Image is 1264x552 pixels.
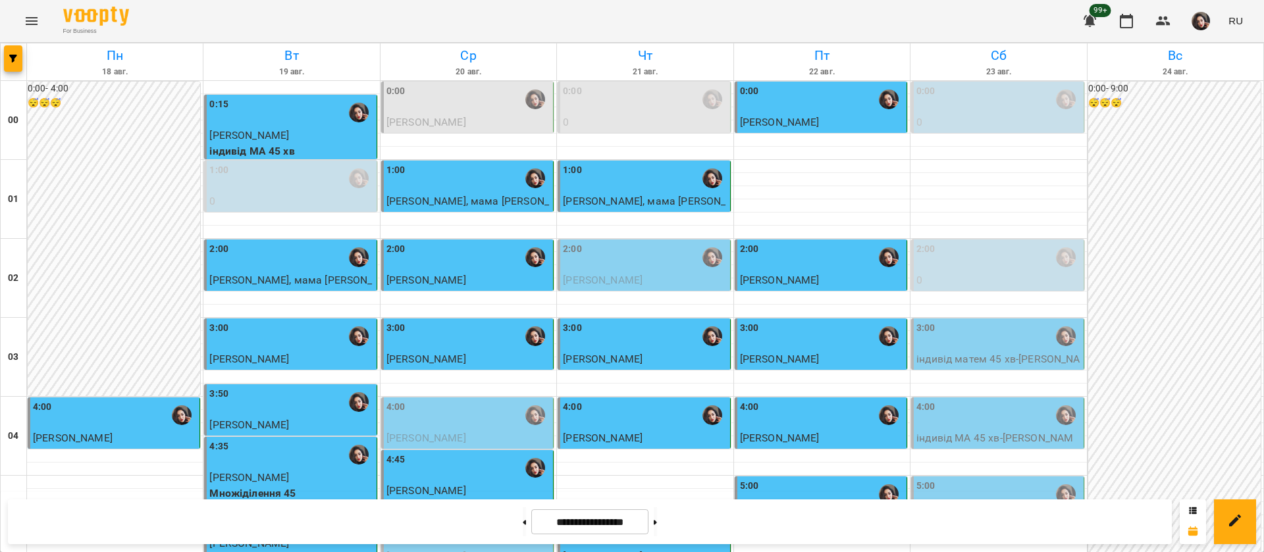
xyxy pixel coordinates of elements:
label: 2:00 [386,242,405,257]
label: 1:00 [209,163,228,178]
div: Гусак Олена Армаїсівна \МА укр .рос\ШЧ укр .рос\\ https://us06web.zoom.us/j/83079612343 [525,458,545,478]
span: [PERSON_NAME], мама [PERSON_NAME] [386,195,549,223]
div: Гусак Олена Армаїсівна \МА укр .рос\ШЧ укр .рос\\ https://us06web.zoom.us/j/83079612343 [1056,484,1076,504]
span: 99+ [1090,4,1111,17]
img: Voopty Logo [63,7,129,26]
img: Гусак Олена Армаїсівна \МА укр .рос\ШЧ укр .рос\\ https://us06web.zoom.us/j/83079612343 [172,405,192,425]
label: 4:00 [563,400,581,414]
div: Гусак Олена Армаїсівна \МА укр .рос\ШЧ укр .рос\\ https://us06web.zoom.us/j/83079612343 [349,392,369,412]
h6: Ср [382,45,554,66]
label: 4:00 [916,400,935,414]
p: індивід шч 45 хв ([PERSON_NAME]) [916,130,1080,161]
p: 0 [916,272,1080,288]
p: Множіділення 45 [563,446,727,462]
p: індивід МА 45 хв [386,446,550,462]
p: індивід матем 45 хв [740,130,904,146]
label: 4:45 [386,453,405,467]
img: 415cf204168fa55e927162f296ff3726.jpg [1192,12,1210,30]
span: [PERSON_NAME] [740,116,820,128]
span: [PERSON_NAME] [563,274,643,286]
label: 2:00 [209,242,228,257]
label: 3:00 [386,321,405,336]
h6: 22 авг. [736,66,908,78]
h6: 00 [8,113,18,128]
span: For Business [63,27,129,36]
div: Гусак Олена Армаїсівна \МА укр .рос\ШЧ укр .рос\\ https://us06web.zoom.us/j/83079612343 [525,89,545,109]
img: Гусак Олена Армаїсівна \МА укр .рос\ШЧ укр .рос\\ https://us06web.zoom.us/j/83079612343 [525,168,545,188]
h6: 02 [8,271,18,286]
p: індивід МА 45 хв [209,433,373,449]
button: Menu [16,5,47,37]
span: [PERSON_NAME] [740,274,820,286]
label: 0:00 [386,84,405,99]
h6: 03 [8,350,18,364]
img: Гусак Олена Армаїсівна \МА укр .рос\ШЧ укр .рос\\ https://us06web.zoom.us/j/83079612343 [702,405,722,425]
img: Гусак Олена Армаїсівна \МА укр .рос\ШЧ укр .рос\\ https://us06web.zoom.us/j/83079612343 [879,89,899,109]
p: 0 [209,193,373,209]
p: індивід МА 45 хв [209,143,373,159]
img: Гусак Олена Армаїсівна \МА укр .рос\ШЧ укр .рос\\ https://us06web.zoom.us/j/83079612343 [1056,247,1076,267]
img: Гусак Олена Армаїсівна \МА укр .рос\ШЧ укр .рос\\ https://us06web.zoom.us/j/83079612343 [702,168,722,188]
img: Гусак Олена Армаїсівна \МА укр .рос\ШЧ укр .рос\\ https://us06web.zoom.us/j/83079612343 [525,247,545,267]
span: [PERSON_NAME] [209,353,289,365]
h6: 24 авг. [1090,66,1261,78]
div: Гусак Олена Армаїсівна \МА укр .рос\ШЧ укр .рос\\ https://us06web.zoom.us/j/83079612343 [525,405,545,425]
img: Гусак Олена Армаїсівна \МА укр .рос\ШЧ укр .рос\\ https://us06web.zoom.us/j/83079612343 [349,168,369,188]
div: Гусак Олена Армаїсівна \МА укр .рос\ШЧ укр .рос\\ https://us06web.zoom.us/j/83079612343 [1056,89,1076,109]
span: [PERSON_NAME] [563,353,643,365]
p: індивід матем 45 хв [563,288,727,304]
span: [PERSON_NAME], мама [PERSON_NAME] [209,274,372,302]
div: Гусак Олена Армаїсівна \МА укр .рос\ШЧ укр .рос\\ https://us06web.zoom.us/j/83079612343 [349,103,369,122]
h6: 21 авг. [559,66,731,78]
span: [PERSON_NAME] [386,353,466,365]
span: [PERSON_NAME], мама [PERSON_NAME] [563,195,725,223]
div: Гусак Олена Армаїсівна \МА укр .рос\ШЧ укр .рос\\ https://us06web.zoom.us/j/83079612343 [879,326,899,346]
p: індивід шч 45 хв [563,130,727,146]
p: індивід МА 45 хв - [PERSON_NAME] [916,430,1080,461]
img: Гусак Олена Армаїсівна \МА укр .рос\ШЧ укр .рос\\ https://us06web.zoom.us/j/83079612343 [879,405,899,425]
button: RU [1223,9,1248,33]
p: 0 [916,114,1080,130]
h6: Сб [912,45,1084,66]
label: 5:00 [740,479,758,493]
p: індивід МА 45 хв ([PERSON_NAME]) [209,209,373,240]
p: індивід МА 45 хв [740,367,904,383]
img: Гусак Олена Армаїсівна \МА укр .рос\ШЧ укр .рос\\ https://us06web.zoom.us/j/83079612343 [879,484,899,504]
img: Гусак Олена Армаїсівна \МА укр .рос\ШЧ укр .рос\\ https://us06web.zoom.us/j/83079612343 [349,445,369,464]
span: [PERSON_NAME] [209,471,289,484]
img: Гусак Олена Армаїсівна \МА укр .рос\ШЧ укр .рос\\ https://us06web.zoom.us/j/83079612343 [702,326,722,346]
img: Гусак Олена Армаїсівна \МА укр .рос\ШЧ укр .рос\\ https://us06web.zoom.us/j/83079612343 [349,326,369,346]
div: Гусак Олена Армаїсівна \МА укр .рос\ШЧ укр .рос\\ https://us06web.zoom.us/j/83079612343 [702,89,722,109]
span: [PERSON_NAME] [740,432,820,444]
label: 5:00 [916,479,935,493]
label: 0:00 [916,84,935,99]
img: Гусак Олена Армаїсівна \МА укр .рос\ШЧ укр .рос\\ https://us06web.zoom.us/j/83079612343 [349,247,369,267]
img: Гусак Олена Армаїсівна \МА укр .рос\ШЧ укр .рос\\ https://us06web.zoom.us/j/83079612343 [525,326,545,346]
img: Гусак Олена Армаїсівна \МА укр .рос\ШЧ укр .рос\\ https://us06web.zoom.us/j/83079612343 [1056,405,1076,425]
label: 1:00 [386,163,405,178]
span: [PERSON_NAME] [386,432,466,444]
div: Гусак Олена Армаїсівна \МА укр .рос\ШЧ укр .рос\\ https://us06web.zoom.us/j/83079612343 [1056,326,1076,346]
span: [PERSON_NAME] [386,116,466,128]
h6: Чт [559,45,731,66]
h6: 23 авг. [912,66,1084,78]
h6: 20 авг. [382,66,554,78]
h6: 04 [8,429,18,443]
p: індивід матем 45 хв [209,367,373,383]
h6: 19 авг. [205,66,377,78]
img: Гусак Олена Армаїсівна \МА укр .рос\ШЧ укр .рос\\ https://us06web.zoom.us/j/83079612343 [879,247,899,267]
span: RU [1228,14,1243,28]
label: 1:00 [563,163,581,178]
label: 2:00 [916,242,935,257]
span: [PERSON_NAME] [386,274,466,286]
div: Гусак Олена Армаїсівна \МА укр .рос\ШЧ укр .рос\\ https://us06web.zoom.us/j/83079612343 [702,247,722,267]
